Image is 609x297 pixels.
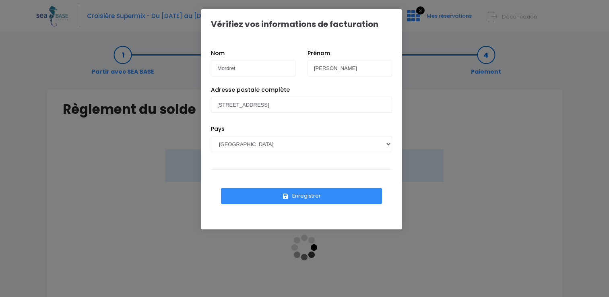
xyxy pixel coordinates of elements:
[211,19,378,29] h1: Vérifiez vos informations de facturation
[211,49,225,58] label: Nom
[221,188,382,204] button: Enregistrer
[211,86,290,94] label: Adresse postale complète
[211,125,225,133] label: Pays
[308,49,330,58] label: Prénom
